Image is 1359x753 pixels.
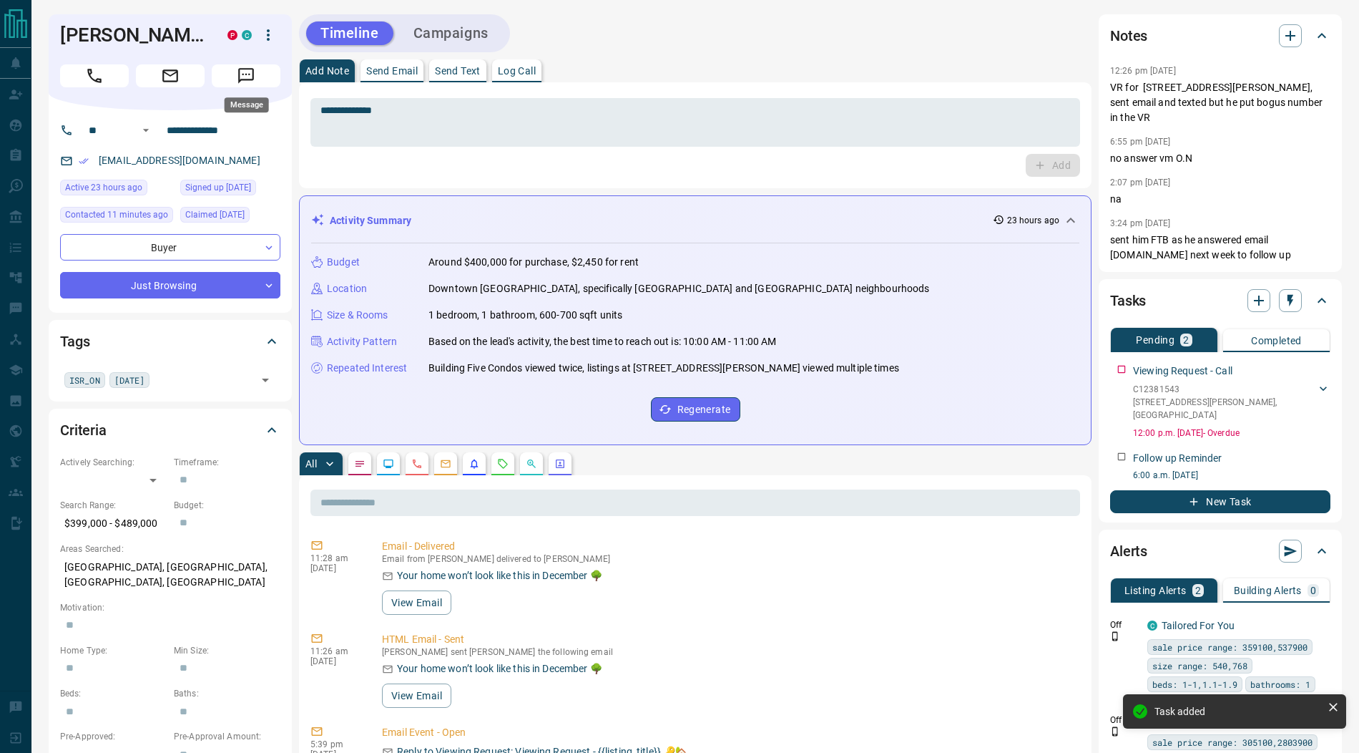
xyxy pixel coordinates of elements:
p: Pre-Approved: [60,730,167,743]
h1: [PERSON_NAME] [60,24,206,47]
p: Add Note [305,66,349,76]
svg: Calls [411,458,423,470]
button: Regenerate [651,397,740,422]
p: All [305,459,317,469]
p: Activity Summary [330,213,411,228]
h2: Notes [1110,24,1147,47]
h2: Criteria [60,419,107,442]
p: Listing Alerts [1124,586,1187,596]
p: Send Email [366,66,418,76]
h2: Alerts [1110,540,1147,563]
p: 2:07 pm [DATE] [1110,178,1171,188]
p: Log Call [498,66,536,76]
span: Message [212,64,280,87]
p: [GEOGRAPHIC_DATA], [GEOGRAPHIC_DATA], [GEOGRAPHIC_DATA], [GEOGRAPHIC_DATA] [60,555,280,594]
div: Just Browsing [60,272,280,298]
span: Signed up [DATE] [185,180,251,195]
button: View Email [382,591,451,615]
p: Email from [PERSON_NAME] delivered to [PERSON_NAME] [382,554,1074,564]
div: condos.ca [1147,621,1157,631]
p: Building Alerts [1234,586,1302,596]
button: New Task [1110,490,1330,513]
svg: Email Verified [79,156,89,166]
p: Off [1110,618,1139,631]
svg: Notes [354,458,365,470]
p: 6:55 pm [DATE] [1110,137,1171,147]
p: [STREET_ADDRESS][PERSON_NAME] , [GEOGRAPHIC_DATA] [1133,396,1316,422]
p: Activity Pattern [327,334,397,349]
div: C12381543[STREET_ADDRESS][PERSON_NAME],[GEOGRAPHIC_DATA] [1133,380,1330,424]
p: Budget: [174,499,280,512]
div: Activity Summary23 hours ago [311,208,1079,234]
p: Off [1110,714,1139,727]
h2: Tasks [1110,289,1146,312]
p: Repeated Interest [327,361,407,376]
p: Baths: [174,687,280,700]
p: Motivation: [60,601,280,614]
span: Contacted 11 minutes ago [65,208,168,222]
span: sale price range: 359100,537900 [1152,640,1308,654]
p: Downtown [GEOGRAPHIC_DATA], specifically [GEOGRAPHIC_DATA] and [GEOGRAPHIC_DATA] neighbourhoods [428,281,929,296]
p: [PERSON_NAME] sent [PERSON_NAME] the following email [382,647,1074,657]
p: Home Type: [60,644,167,657]
p: Follow up Reminder [1133,451,1222,466]
svg: Opportunities [526,458,537,470]
p: Budget [327,255,360,270]
p: [DATE] [310,656,360,666]
svg: Agent Actions [554,458,566,470]
svg: Requests [497,458,509,470]
div: Tasks [1110,283,1330,318]
p: Size & Rooms [327,308,388,323]
span: bathrooms: 1 [1250,677,1310,691]
p: 6:00 a.m. [DATE] [1133,469,1330,482]
p: $399,000 - $489,000 [60,512,167,535]
div: Mon Sep 15 2025 [60,207,173,227]
p: Email - Delivered [382,539,1074,554]
span: Email [136,64,205,87]
h2: Tags [60,330,89,353]
p: Min Size: [174,644,280,657]
svg: Listing Alerts [468,458,480,470]
div: Message [225,97,269,112]
a: Tailored For You [1162,620,1235,631]
p: Pre-Approval Amount: [174,730,280,743]
svg: Push Notification Only [1110,631,1120,641]
p: Areas Searched: [60,543,280,555]
div: Sun Sep 05 2021 [180,180,280,200]
p: 12:26 pm [DATE] [1110,66,1176,76]
p: Building Five Condos viewed twice, listings at [STREET_ADDRESS][PERSON_NAME] viewed multiple times [428,361,899,376]
div: Notes [1110,19,1330,53]
div: Criteria [60,413,280,447]
div: Buyer [60,234,280,261]
p: 11:26 am [310,646,360,656]
div: Sun Sep 14 2025 [60,180,173,200]
span: beds: 1-1,1.1-1.9 [1152,677,1237,691]
span: ISR_ON [69,373,100,387]
p: [DATE] [310,563,360,573]
svg: Push Notification Only [1110,727,1120,737]
span: Claimed [DATE] [185,208,245,222]
p: Completed [1251,336,1302,346]
p: Your home won’t look like this in December 🌳 [397,568,602,583]
p: 12:00 p.m. [DATE] - Overdue [1133,427,1330,439]
p: Timeframe: [174,456,280,469]
p: Email Event - Open [382,725,1074,740]
button: View Email [382,684,451,708]
div: condos.ca [242,30,252,40]
p: sent him FTB as he answered email [DOMAIN_NAME] next week to follow up [1110,233,1330,263]
p: Your home won’t look like this in December 🌳 [397,661,602,676]
p: 11:28 am [310,553,360,563]
p: 2 [1183,335,1189,345]
p: HTML Email - Sent [382,632,1074,647]
button: Timeline [306,21,393,45]
span: [DATE] [114,373,145,387]
p: 23 hours ago [1007,214,1059,227]
svg: Emails [440,458,451,470]
p: 1 bedroom, 1 bathroom, 600-700 sqft units [428,308,622,323]
p: Viewing Request - Call [1133,364,1232,379]
p: na [1110,192,1330,207]
p: Send Text [435,66,481,76]
p: Location [327,281,367,296]
div: Sun Sep 05 2021 [180,207,280,227]
span: size range: 540,768 [1152,659,1247,673]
